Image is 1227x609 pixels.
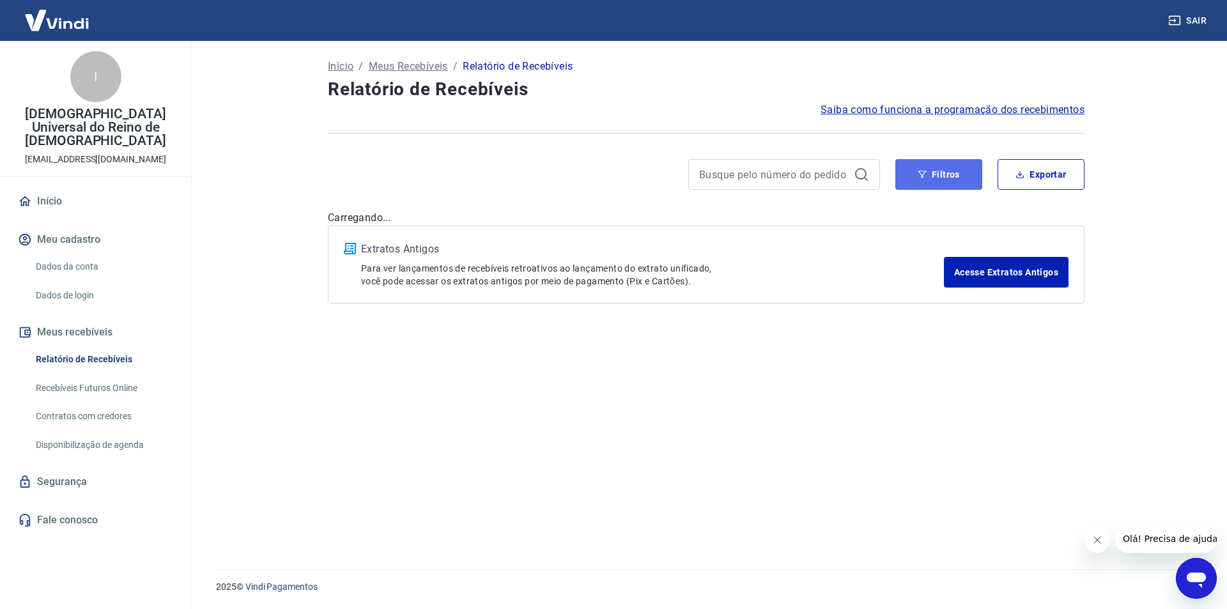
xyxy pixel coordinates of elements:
a: Início [328,59,353,74]
input: Busque pelo número do pedido [699,165,849,184]
p: 2025 © [216,580,1196,594]
a: Vindi Pagamentos [245,582,318,592]
p: Carregando... [328,210,1084,226]
p: Para ver lançamentos de recebíveis retroativos ao lançamento do extrato unificado, você pode aces... [361,262,944,288]
span: Olá! Precisa de ajuda? [8,9,107,19]
div: I [70,51,121,102]
img: Vindi [15,1,98,40]
a: Acesse Extratos Antigos [944,257,1069,288]
h4: Relatório de Recebíveis [328,77,1084,102]
p: Extratos Antigos [361,242,944,257]
p: Relatório de Recebíveis [463,59,573,74]
a: Dados da conta [31,254,176,280]
button: Meus recebíveis [15,318,176,346]
p: / [453,59,458,74]
iframe: Mensagem da empresa [1115,525,1217,553]
button: Filtros [895,159,982,190]
button: Meu cadastro [15,226,176,254]
p: / [359,59,363,74]
a: Disponibilização de agenda [31,432,176,458]
img: ícone [344,243,356,254]
a: Início [15,187,176,215]
p: [EMAIL_ADDRESS][DOMAIN_NAME] [25,153,166,166]
button: Sair [1166,9,1212,33]
a: Segurança [15,468,176,496]
a: Fale conosco [15,506,176,534]
a: Recebíveis Futuros Online [31,375,176,401]
a: Relatório de Recebíveis [31,346,176,373]
a: Saiba como funciona a programação dos recebimentos [821,102,1084,118]
p: [DEMOGRAPHIC_DATA] Universal do Reino de [DEMOGRAPHIC_DATA] [10,107,181,148]
a: Dados de login [31,282,176,309]
a: Meus Recebíveis [369,59,448,74]
button: Exportar [998,159,1084,190]
iframe: Fechar mensagem [1084,527,1110,553]
a: Contratos com credores [31,403,176,429]
iframe: Botão para abrir a janela de mensagens [1176,558,1217,599]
